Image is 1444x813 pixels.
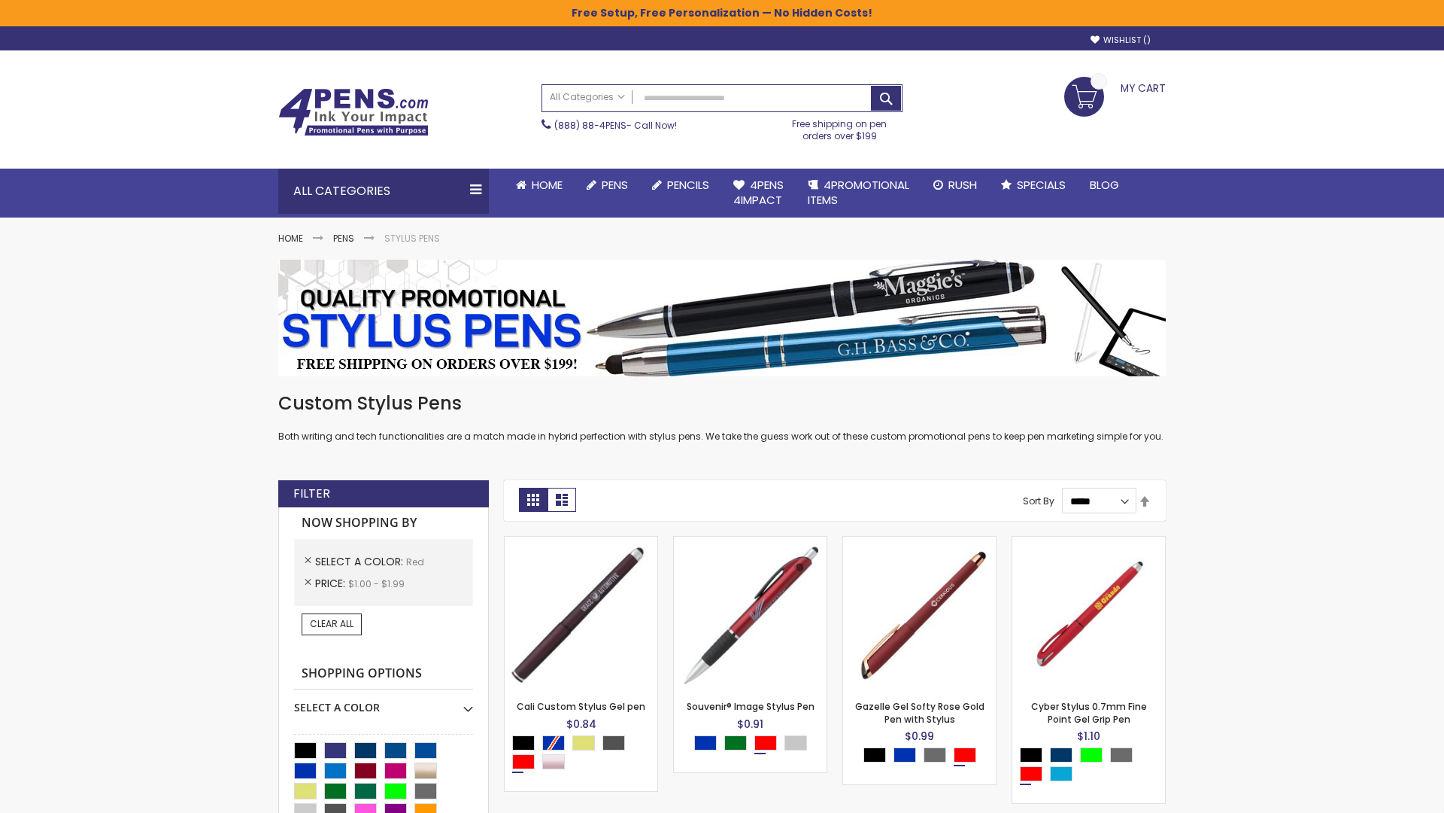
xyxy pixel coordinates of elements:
div: Both writing and tech functionalities are a match made in hybrid perfection with stylus pens. We ... [278,391,1166,443]
div: Red [954,748,976,763]
span: Pens [602,177,628,193]
a: Gazelle Gel Softy Rose Gold Pen with Stylus-Red [843,536,996,549]
strong: Stylus Pens [384,232,440,245]
div: Black [1020,748,1042,763]
img: Gazelle Gel Softy Rose Gold Pen with Stylus-Red [843,537,996,690]
a: Souvenir® Image Stylus Pen [687,700,815,713]
span: $0.84 [566,717,596,732]
div: Red [1020,766,1042,781]
img: Cyber Stylus 0.7mm Fine Point Gel Grip Pen-Red [1012,537,1165,690]
a: Cali Custom Stylus Gel pen [517,700,645,713]
span: $1.00 - $1.99 [348,577,405,590]
div: Silver [784,735,807,751]
a: Specials [989,169,1078,202]
a: Wishlist [1091,35,1151,46]
div: Lime Green [1080,748,1103,763]
div: Blue [694,735,717,751]
div: Select A Color [1020,748,1165,785]
div: Turquoise [1050,766,1072,781]
span: All Categories [550,91,625,103]
a: All Categories [542,85,633,110]
span: - Call Now! [554,119,677,132]
a: Clear All [302,614,362,635]
span: Select A Color [315,554,406,569]
h1: Custom Stylus Pens [278,391,1166,416]
div: Select A Color [512,735,657,773]
div: Gold [572,735,595,751]
a: (888) 88-4PENS [554,119,626,132]
div: Black [512,735,535,751]
span: Pencils [667,177,709,193]
span: 4Pens 4impact [733,177,784,208]
div: Red [512,754,535,769]
div: All Categories [278,169,489,214]
a: Home [504,169,575,202]
span: Specials [1017,177,1066,193]
div: Select A Color [863,748,984,766]
a: Cali Custom Stylus Gel pen-Red [505,536,657,549]
span: Blog [1090,177,1119,193]
span: $0.91 [737,717,763,732]
a: Pencils [640,169,721,202]
a: Cyber Stylus 0.7mm Fine Point Gel Grip Pen-Red [1012,536,1165,549]
div: Navy Blue [1050,748,1072,763]
div: Grey [1110,748,1133,763]
div: Grey [924,748,946,763]
a: 4Pens4impact [721,169,796,218]
a: Home [278,232,303,245]
a: Pens [575,169,640,202]
div: Select A Color [294,690,473,715]
img: Stylus Pens [278,260,1166,376]
span: Clear All [310,617,353,630]
img: 4Pens Custom Pens and Promotional Products [278,88,429,136]
span: Home [532,177,563,193]
span: Price [315,576,348,591]
div: Rose Gold [542,754,565,769]
strong: Grid [519,488,548,512]
span: 4PROMOTIONAL ITEMS [808,177,909,208]
span: Rush [948,177,977,193]
div: Red [754,735,777,751]
img: Cali Custom Stylus Gel pen-Red [505,537,657,690]
img: Souvenir® Image Stylus Pen-Red [674,537,827,690]
a: Souvenir® Image Stylus Pen-Red [674,536,827,549]
a: Cyber Stylus 0.7mm Fine Point Gel Grip Pen [1031,700,1147,725]
div: Blue [893,748,916,763]
a: Gazelle Gel Softy Rose Gold Pen with Stylus [855,700,984,725]
a: Rush [921,169,989,202]
strong: Shopping Options [294,658,473,690]
strong: Now Shopping by [294,507,473,539]
a: Pens [333,232,354,245]
div: Green [724,735,747,751]
a: 4PROMOTIONALITEMS [796,169,921,218]
span: $0.99 [905,729,934,744]
strong: Filter [293,486,330,502]
div: Black [863,748,886,763]
span: Red [406,556,424,568]
a: Blog [1078,169,1131,202]
div: Select A Color [694,735,815,754]
label: Sort By [1023,495,1054,507]
span: $1.10 [1077,729,1100,744]
div: Gunmetal [602,735,625,751]
div: Free shipping on pen orders over $199 [777,112,903,142]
